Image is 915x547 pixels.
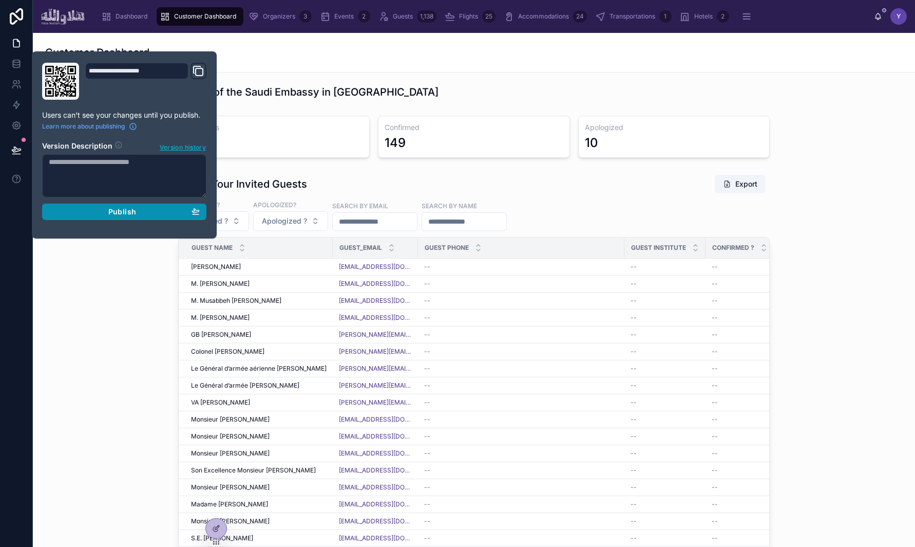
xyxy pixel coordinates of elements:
span: -- [631,517,637,525]
span: -- [424,331,430,339]
a: [PERSON_NAME][EMAIL_ADDRESS][DOMAIN_NAME] [339,381,412,390]
span: Monsieur [PERSON_NAME] [191,415,270,424]
span: -- [712,331,718,339]
span: -- [712,483,718,491]
span: -- [631,534,637,542]
a: [EMAIL_ADDRESS][DOMAIN_NAME] [339,483,412,491]
span: -- [424,500,430,508]
a: [PERSON_NAME][EMAIL_ADDRESS][DOMAIN_NAME] [339,398,412,407]
a: Hotels2 [677,7,732,26]
span: -- [424,415,430,424]
span: -- [712,263,718,271]
span: -- [631,466,637,475]
span: Monsieur [PERSON_NAME] [191,483,270,491]
h2: Version Description [42,141,112,152]
label: Search by Name [422,201,477,210]
span: -- [424,280,430,288]
span: -- [424,263,430,271]
span: -- [631,432,637,441]
span: -- [631,297,637,305]
span: -- [712,314,718,322]
a: [EMAIL_ADDRESS][DOMAIN_NAME] [339,534,412,542]
span: -- [712,398,718,407]
img: App logo [41,8,85,25]
span: -- [631,348,637,356]
div: 149 [385,135,406,151]
span: -- [712,415,718,424]
span: -- [424,314,430,322]
span: -- [631,483,637,491]
span: -- [424,364,430,373]
span: S.E. [PERSON_NAME] [191,534,253,542]
a: Learn more about publishing [42,122,137,131]
span: Madame [PERSON_NAME] [191,500,268,508]
a: [PERSON_NAME][EMAIL_ADDRESS][DOMAIN_NAME] [339,348,412,356]
span: -- [712,348,718,356]
span: -- [631,500,637,508]
div: scrollable content [93,5,874,28]
div: 10 [585,135,598,151]
span: Y [897,12,901,21]
a: Guests1,138 [375,7,440,26]
span: -- [712,280,718,288]
a: [EMAIL_ADDRESS][DOMAIN_NAME] [339,449,412,458]
span: Flights [459,12,478,21]
span: Organizers [263,12,295,21]
span: -- [712,364,718,373]
button: Select Button [253,211,328,231]
a: [EMAIL_ADDRESS][DOMAIN_NAME] [339,432,412,441]
span: -- [712,449,718,458]
span: Dashboard [116,12,147,21]
span: -- [631,449,637,458]
span: Son Excellence Monsieur [PERSON_NAME] [191,466,316,475]
span: Monsieur [PERSON_NAME] [191,517,270,525]
span: Learn more about publishing [42,122,125,131]
div: 24 [573,10,587,23]
div: 2 [358,10,370,23]
span: -- [631,364,637,373]
span: -- [712,500,718,508]
button: Publish [42,204,206,220]
span: Publish [108,207,136,216]
span: Guest Name [192,244,233,252]
span: Le Général d’armée [PERSON_NAME] [191,381,299,390]
a: [PERSON_NAME][EMAIL_ADDRESS][DOMAIN_NAME] [339,364,412,373]
a: [EMAIL_ADDRESS][DOMAIN_NAME] [339,314,412,322]
span: -- [424,381,430,390]
a: Transportations1 [592,7,675,26]
h3: Confirmed [385,122,563,133]
a: [EMAIL_ADDRESS][DOMAIN_NAME] [339,415,412,424]
span: -- [424,534,430,542]
span: -- [631,381,637,390]
span: Apologized ? [262,216,307,226]
h3: Invitations [185,122,363,133]
span: -- [424,297,430,305]
span: Monsieur [PERSON_NAME] [191,432,270,441]
span: M. [PERSON_NAME] [191,280,250,288]
span: [PERSON_NAME] [191,263,241,271]
span: Colonel [PERSON_NAME] [191,348,264,356]
label: Search by Email [332,201,388,210]
a: Organizers3 [245,7,315,26]
span: Accommodations [518,12,569,21]
div: 25 [482,10,495,23]
span: -- [631,398,637,407]
span: -- [631,415,637,424]
span: -- [631,331,637,339]
span: GB [PERSON_NAME] [191,331,251,339]
span: -- [424,466,430,475]
span: Transportations [609,12,655,21]
span: M. Musabbeh [PERSON_NAME] [191,297,281,305]
a: [EMAIL_ADDRESS][DOMAIN_NAME] [339,280,412,288]
a: [EMAIL_ADDRESS][DOMAIN_NAME] [339,466,412,475]
a: Flights25 [442,7,499,26]
span: -- [424,517,430,525]
span: -- [712,534,718,542]
span: Monsieur [PERSON_NAME] [191,449,270,458]
p: Users can't see your changes until you publish. [42,110,206,120]
h1: Customer Dashboard [45,45,149,60]
a: Dashboard [98,7,155,26]
span: Guests [393,12,413,21]
h1: List of Your Invited Guests [178,177,307,191]
div: 3 [299,10,312,23]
